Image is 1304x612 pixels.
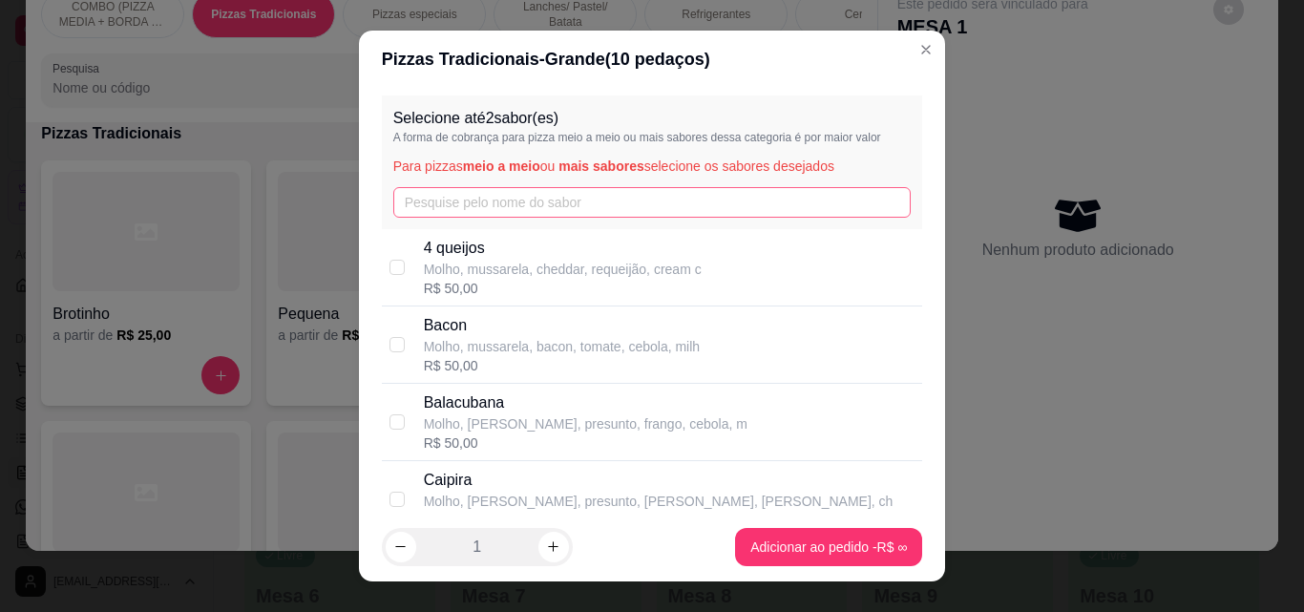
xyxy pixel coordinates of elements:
[424,337,700,356] p: Molho, mussarela, bacon, tomate, cebola, milh
[424,356,700,375] div: R$ 50,00
[473,536,481,559] p: 1
[393,130,912,145] p: A forma de cobrança para pizza meio a meio ou mais sabores dessa categoria é por
[424,414,747,433] p: Molho, [PERSON_NAME], presunto, frango, cebola, m
[393,107,912,130] p: Selecione até 2 sabor(es)
[558,158,644,174] span: mais sabores
[424,391,747,414] p: Balacubana
[382,46,923,73] div: Pizzas Tradicionais - Grande ( 10 pedaços)
[824,131,880,144] span: maior valor
[386,532,416,562] button: decrease-product-quantity
[424,511,894,530] div: R$ 50,00
[463,158,540,174] span: meio a meio
[735,528,922,566] button: Adicionar ao pedido -R$ ∞
[911,34,941,65] button: Close
[424,314,700,337] p: Bacon
[424,492,894,511] p: Molho, [PERSON_NAME], presunto, [PERSON_NAME], [PERSON_NAME], ch
[393,187,912,218] input: Pesquise pelo nome do sabor
[424,279,702,298] div: R$ 50,00
[393,157,912,176] p: Para pizzas ou selecione os sabores desejados
[538,532,569,562] button: increase-product-quantity
[424,237,702,260] p: 4 queijos
[424,469,894,492] p: Caipira
[424,260,702,279] p: Molho, mussarela, cheddar, requeijão, cream c
[424,433,747,453] div: R$ 50,00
